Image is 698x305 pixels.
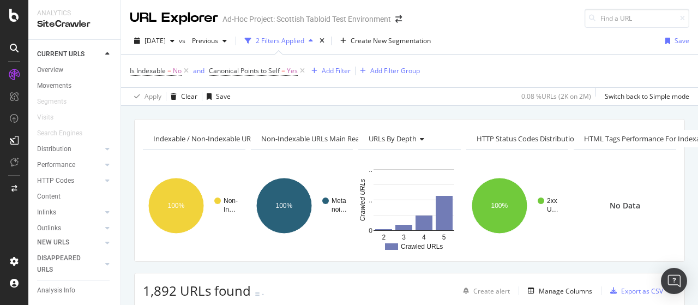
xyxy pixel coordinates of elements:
[422,234,426,241] text: 4
[332,206,347,213] text: noi…
[359,179,366,221] text: Crawled URLs
[307,64,351,77] button: Add Filter
[585,9,689,28] input: Find a URL
[179,36,188,45] span: vs
[202,88,231,105] button: Save
[37,64,113,76] a: Overview
[442,234,446,241] text: 5
[358,158,459,253] div: A chart.
[37,237,69,248] div: NEW URLS
[547,206,558,213] text: U…
[37,80,113,92] a: Movements
[37,285,75,296] div: Analysis Info
[130,66,166,75] span: Is Indexable
[473,286,510,296] div: Create alert
[356,64,420,77] button: Add Filter Group
[130,32,179,50] button: [DATE]
[222,14,391,25] div: Ad-Hoc Project: Scottish Tabloid Test Environment
[37,253,102,276] a: DISAPPEARED URLS
[37,49,102,60] a: CURRENT URLS
[336,32,435,50] button: Create New Segmentation
[402,234,406,241] text: 3
[382,234,386,241] text: 2
[166,88,197,105] button: Clear
[130,88,161,105] button: Apply
[275,202,292,210] text: 100%
[37,175,102,187] a: HTTP Codes
[37,223,102,234] a: Outlinks
[37,128,82,139] div: Search Engines
[259,130,388,147] h4: Non-Indexable URLs Main Reason
[188,32,231,50] button: Previous
[216,92,231,101] div: Save
[37,191,113,202] a: Content
[130,9,218,27] div: URL Explorer
[523,284,592,297] button: Manage Columns
[605,92,689,101] div: Switch back to Simple mode
[37,143,102,155] a: Distribution
[37,159,75,171] div: Performance
[145,92,161,101] div: Apply
[37,112,64,123] a: Visits
[145,36,166,45] span: 2025 Aug. 18th
[224,206,236,213] text: In…
[37,128,93,139] a: Search Engines
[281,66,285,75] span: =
[143,158,244,253] svg: A chart.
[251,158,352,253] svg: A chart.
[322,66,351,75] div: Add Filter
[395,15,402,23] div: arrow-right-arrow-left
[369,134,417,143] span: URLs by Depth
[37,64,63,76] div: Overview
[474,130,595,147] h4: HTTP Status Codes Distribution
[256,36,304,45] div: 2 Filters Applied
[143,282,251,300] span: 1,892 URLs found
[153,134,298,143] span: Indexable / Non-Indexable URLs distribution
[255,292,260,296] img: Equal
[317,35,327,46] div: times
[37,207,56,218] div: Inlinks
[369,196,373,204] text: ..
[351,36,431,45] span: Create New Segmentation
[167,66,171,75] span: =
[209,66,280,75] span: Canonical Points to Self
[181,92,197,101] div: Clear
[366,130,451,147] h4: URLs by Depth
[37,96,77,107] a: Segments
[173,63,182,79] span: No
[37,237,102,248] a: NEW URLS
[37,175,74,187] div: HTTP Codes
[37,285,113,296] a: Analysis Info
[224,197,238,205] text: Non-
[332,197,346,205] text: Meta
[610,200,640,211] span: No Data
[369,227,373,235] text: 0
[477,134,579,143] span: HTTP Status Codes Distribution
[521,92,591,101] div: 0.08 % URLs ( 2K on 2M )
[661,32,689,50] button: Save
[193,66,204,75] div: and
[37,253,92,276] div: DISAPPEARED URLS
[37,143,71,155] div: Distribution
[37,112,53,123] div: Visits
[459,282,510,300] button: Create alert
[287,63,298,79] span: Yes
[370,66,420,75] div: Add Filter Group
[37,80,71,92] div: Movements
[37,207,102,218] a: Inlinks
[37,49,85,60] div: CURRENT URLS
[466,158,567,253] svg: A chart.
[37,159,102,171] a: Performance
[675,36,689,45] div: Save
[193,65,204,76] button: and
[369,166,373,174] text: ..
[168,202,185,210] text: 100%
[37,191,61,202] div: Content
[240,32,317,50] button: 2 Filters Applied
[600,88,689,105] button: Switch back to Simple mode
[37,9,112,18] div: Analytics
[261,134,371,143] span: Non-Indexable URLs Main Reason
